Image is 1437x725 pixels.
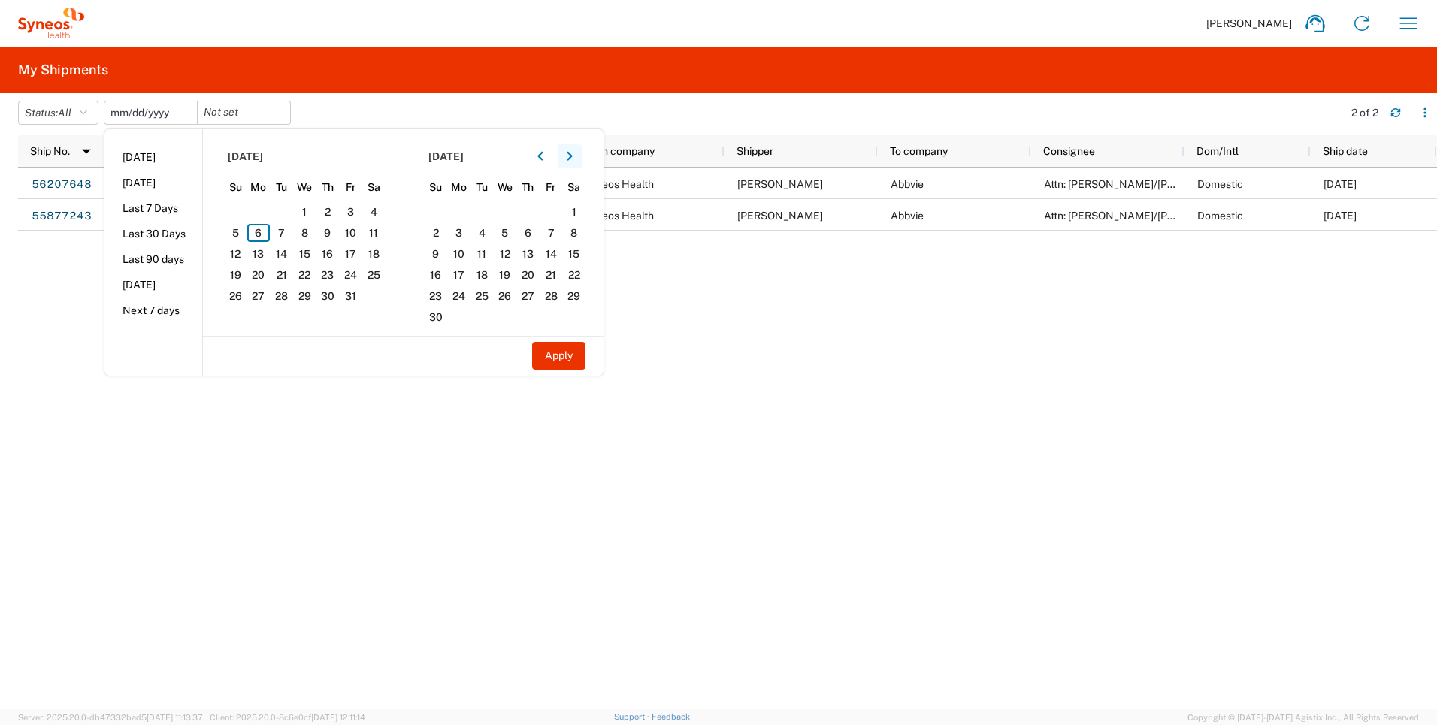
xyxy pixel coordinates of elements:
span: 11 [362,224,386,242]
span: 9 [425,245,448,263]
span: 12 [224,245,247,263]
span: From company [583,145,655,157]
span: 17 [339,245,362,263]
h2: My Shipments [18,61,108,79]
span: 14 [540,245,563,263]
span: 20 [247,266,271,284]
span: 2 [316,203,340,221]
span: 31 [339,287,362,305]
span: Marena Goodwin [737,210,823,222]
span: 3 [447,224,470,242]
span: 27 [247,287,271,305]
li: Last 30 Days [104,221,202,246]
span: Copyright © [DATE]-[DATE] Agistix Inc., All Rights Reserved [1187,711,1419,724]
span: Mo [447,180,470,194]
span: Su [224,180,247,194]
span: [DATE] 11:13:37 [147,713,203,722]
input: Not set [198,101,290,124]
span: 19 [493,266,516,284]
span: Server: 2025.20.0-db47332bad5 [18,713,203,722]
span: 30 [316,287,340,305]
span: 3 [339,203,362,221]
span: Client: 2025.20.0-8c6e0cf [210,713,365,722]
span: 13 [516,245,540,263]
span: 29 [562,287,585,305]
span: 1 [293,203,316,221]
span: 28 [270,287,293,305]
span: 28 [540,287,563,305]
span: 2 [425,224,448,242]
span: 9 [316,224,340,242]
span: We [293,180,316,194]
span: 11 [470,245,494,263]
span: 8 [293,224,316,242]
span: 18 [470,266,494,284]
span: [PERSON_NAME] [1206,17,1292,30]
a: Support [614,712,652,721]
span: 26 [493,287,516,305]
a: Feedback [652,712,690,721]
span: Consignee [1043,145,1095,157]
span: 23 [425,287,448,305]
span: Fr [339,180,362,194]
input: Not set [104,101,197,124]
span: Sa [562,180,585,194]
span: 07/16/2025 [1324,210,1357,222]
span: Sa [362,180,386,194]
span: Su [425,180,448,194]
button: Status:All [18,101,98,125]
li: Next 7 days [104,298,202,323]
span: 19 [224,266,247,284]
span: Shipper [737,145,773,157]
span: Abbvie [891,178,924,190]
span: [DATE] 12:11:14 [311,713,365,722]
span: Marena Goodwin [737,178,823,190]
li: Last 90 days [104,246,202,272]
div: 2 of 2 [1351,106,1378,119]
span: 13 [247,245,271,263]
span: All [58,107,71,119]
li: [DATE] [104,272,202,298]
span: 23 [316,266,340,284]
span: Th [316,180,340,194]
span: 14 [270,245,293,263]
span: 21 [270,266,293,284]
span: 7 [270,224,293,242]
span: Syneos Health [584,210,654,222]
span: 5 [493,224,516,242]
span: Domestic [1197,210,1243,222]
span: 8 [562,224,585,242]
span: To company [890,145,948,157]
span: We [493,180,516,194]
span: Th [516,180,540,194]
span: 4 [362,203,386,221]
span: [DATE] [428,150,464,163]
span: 22 [562,266,585,284]
span: 10 [339,224,362,242]
span: Domestic [1197,178,1243,190]
span: 21 [540,266,563,284]
span: 7 [540,224,563,242]
span: 07/16/2025 [1324,178,1357,190]
span: 10 [447,245,470,263]
span: Ship date [1323,145,1368,157]
span: Attn: Lori Anger/Shawn Lynch [1044,178,1243,190]
span: 16 [316,245,340,263]
span: [DATE] [228,150,263,163]
span: 27 [516,287,540,305]
span: Ship No. [30,145,70,157]
span: 17 [447,266,470,284]
li: [DATE] [104,144,202,170]
li: [DATE] [104,170,202,195]
span: 15 [562,245,585,263]
span: 18 [362,245,386,263]
span: 25 [362,266,386,284]
span: 4 [470,224,494,242]
span: Syneos Health [584,178,654,190]
span: 24 [447,287,470,305]
span: 1 [562,203,585,221]
a: 55877243 [31,204,92,228]
span: Tu [270,180,293,194]
span: 22 [293,266,316,284]
span: 6 [516,224,540,242]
